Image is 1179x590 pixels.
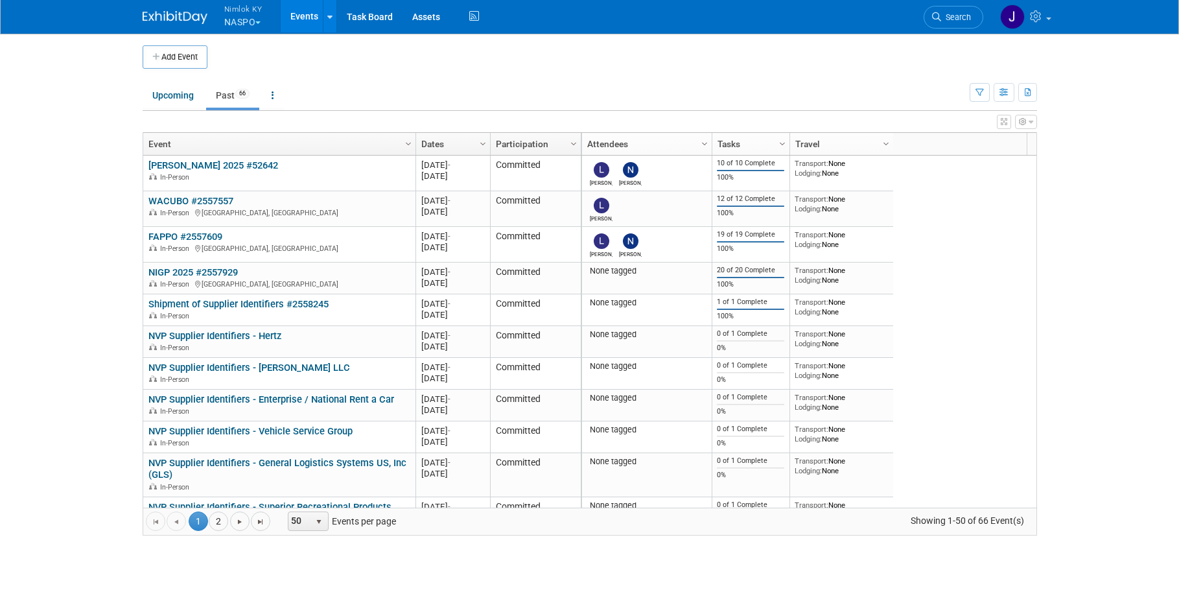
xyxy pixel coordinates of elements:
div: None None [795,266,888,285]
span: 66 [235,89,250,99]
span: - [448,231,450,241]
div: 0% [717,407,784,416]
div: Lee Ann Pope [590,249,613,257]
img: In-Person Event [149,375,157,382]
span: Column Settings [777,139,788,149]
div: [DATE] [421,436,484,447]
div: None None [795,456,888,475]
img: Lee Ann Pope [594,198,609,213]
span: Transport: [795,266,828,275]
td: Committed [490,358,581,390]
span: In-Person [160,439,193,447]
span: In-Person [160,173,193,182]
span: Lodging: [795,204,822,213]
span: Transport: [795,425,828,434]
span: Lodging: [795,307,822,316]
img: In-Person Event [149,483,157,490]
a: Dates [421,133,482,155]
span: Lodging: [795,403,822,412]
div: [DATE] [421,457,484,468]
img: In-Person Event [149,209,157,215]
img: Jamie Dunn [1000,5,1025,29]
span: Transport: [795,393,828,402]
div: None tagged [587,361,706,372]
div: 0% [717,471,784,480]
div: None None [795,230,888,249]
span: Lodging: [795,466,822,475]
img: In-Person Event [149,407,157,414]
div: [DATE] [421,501,484,512]
span: Go to the last page [255,517,266,527]
div: 100% [717,312,784,321]
span: Showing 1-50 of 66 Event(s) [898,512,1036,530]
a: Column Settings [476,133,490,152]
div: 12 of 12 Complete [717,195,784,204]
img: In-Person Event [149,312,157,318]
td: Committed [490,227,581,263]
a: Event [148,133,407,155]
a: Past66 [206,83,259,108]
a: Travel [795,133,885,155]
div: 100% [717,244,784,254]
span: Go to the next page [235,517,245,527]
a: [PERSON_NAME] 2025 #52642 [148,159,278,171]
span: - [448,458,450,467]
div: None tagged [587,393,706,403]
img: Lee Ann Pope [594,162,609,178]
a: WACUBO #2557557 [148,195,233,207]
div: [DATE] [421,206,484,217]
div: None None [795,361,888,380]
div: None None [795,159,888,178]
div: [DATE] [421,394,484,405]
a: Participation [496,133,572,155]
div: None tagged [587,298,706,308]
div: Lee Ann Pope [590,213,613,222]
span: Transport: [795,298,828,307]
span: Go to the first page [150,517,161,527]
span: Transport: [795,501,828,510]
div: None tagged [587,456,706,467]
div: 19 of 19 Complete [717,230,784,239]
span: In-Person [160,209,193,217]
span: 1 [189,512,208,531]
span: - [448,394,450,404]
a: NVP Supplier Identifiers - Superior Recreational Products [148,501,391,513]
div: [DATE] [421,362,484,373]
a: Column Settings [401,133,415,152]
td: Committed [490,390,581,421]
span: Lodging: [795,371,822,380]
div: [DATE] [421,242,484,253]
button: Add Event [143,45,207,69]
span: - [448,331,450,340]
img: ExhibitDay [143,11,207,24]
div: 0 of 1 Complete [717,361,784,370]
div: None tagged [587,266,706,276]
div: [DATE] [421,195,484,206]
td: Committed [490,191,581,227]
img: Lee Ann Pope [594,233,609,249]
td: Committed [490,497,581,529]
div: 100% [717,173,784,182]
span: Lodging: [795,434,822,443]
span: - [448,160,450,170]
span: - [448,362,450,372]
div: [DATE] [421,405,484,416]
div: 0% [717,439,784,448]
div: None tagged [587,425,706,435]
a: Shipment of Supplier Identifiers #2558245 [148,298,329,310]
span: Lodging: [795,339,822,348]
span: Lodging: [795,276,822,285]
a: NVP Supplier Identifiers - General Logistics Systems US, Inc (GLS) [148,457,406,481]
span: Transport: [795,230,828,239]
a: NVP Supplier Identifiers - Hertz [148,330,281,342]
img: In-Person Event [149,173,157,180]
a: Upcoming [143,83,204,108]
img: In-Person Event [149,280,157,287]
div: Natalie Tankersley [619,249,642,257]
span: In-Person [160,244,193,253]
a: Go to the next page [230,512,250,531]
span: In-Person [160,407,193,416]
span: In-Person [160,375,193,384]
span: Column Settings [403,139,414,149]
img: In-Person Event [149,344,157,350]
